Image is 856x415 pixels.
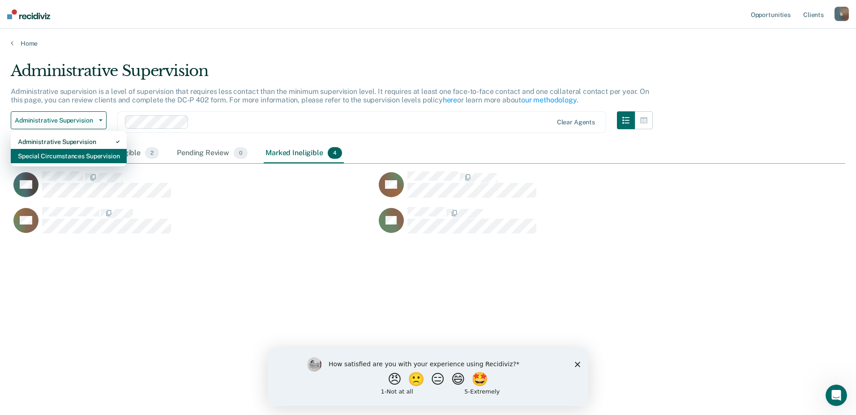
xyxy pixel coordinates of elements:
[376,207,741,242] div: CaseloadOpportunityCell-271KH
[234,147,248,159] span: 0
[376,171,741,207] div: CaseloadOpportunityCell-677KU
[264,144,344,163] div: Marked Ineligible4
[11,171,376,207] div: CaseloadOpportunityCell-054KP
[268,348,588,406] iframe: Survey by Kim from Recidiviz
[11,207,376,242] div: CaseloadOpportunityCell-817IL
[11,39,845,47] a: Home
[826,385,847,406] iframe: Intercom live chat
[18,149,120,163] div: Special Circumstances Supervision
[328,147,342,159] span: 4
[7,9,50,19] img: Recidiviz
[11,62,653,87] div: Administrative Supervision
[175,144,249,163] div: Pending Review0
[557,119,595,126] div: Clear agents
[835,7,849,21] button: k
[11,87,649,104] p: Administrative supervision is a level of supervision that requires less contact than the minimum ...
[521,96,577,104] a: our methodology
[443,96,457,104] a: here
[145,147,159,159] span: 2
[18,135,120,149] div: Administrative Supervision
[15,117,95,124] span: Administrative Supervision
[11,111,107,129] button: Administrative Supervision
